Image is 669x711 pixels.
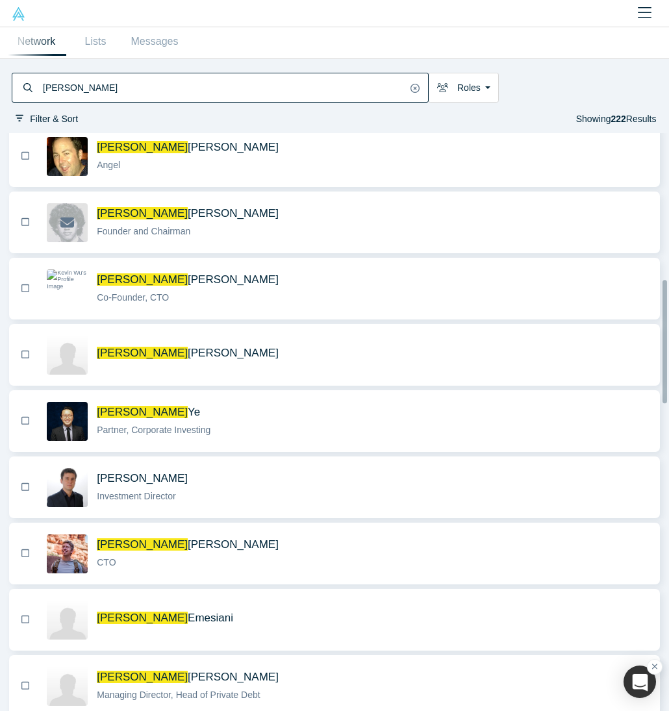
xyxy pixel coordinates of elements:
[66,27,125,56] a: Lists
[18,215,33,230] button: Bookmark
[18,679,33,693] button: Bookmark
[611,114,625,124] strong: 222
[188,538,279,551] span: [PERSON_NAME]
[12,112,82,127] button: Filter & Sort
[97,406,188,418] span: [PERSON_NAME]
[97,690,260,700] span: Managing Director, Head of Private Debt
[97,612,188,624] span: [PERSON_NAME]
[188,207,279,219] span: [PERSON_NAME]
[13,524,656,583] button: Bookmark[PERSON_NAME][PERSON_NAME]CTO
[18,347,33,362] button: Bookmark
[47,601,88,640] img: Kevin Emesiani's Profile Image
[97,141,188,153] span: [PERSON_NAME]
[9,391,660,451] button: BookmarkKevin Ye's Profile Image[PERSON_NAME]YePartner, Corporate Investing
[97,207,188,219] span: [PERSON_NAME]
[97,671,188,683] span: [PERSON_NAME]
[47,336,88,375] img: Kevin Lee's Profile Image
[47,468,88,507] img: Karol Szubstarski's Profile Image
[13,590,656,649] button: Bookmark[PERSON_NAME]Emesiani
[18,149,33,164] button: Bookmark
[13,127,656,186] button: Bookmark[PERSON_NAME][PERSON_NAME]Angel
[188,406,200,418] span: Ye
[97,273,188,286] span: [PERSON_NAME]
[47,534,88,573] img: Kevin Mahaffey's Profile Image
[13,458,656,517] button: Bookmark[PERSON_NAME]Investment Director
[125,27,184,56] a: Messages
[18,281,33,296] button: Bookmark
[9,523,660,584] button: BookmarkKevin Mahaffey's Profile Image[PERSON_NAME][PERSON_NAME]CTO
[42,75,407,101] input: Search by name, title, company, summary, expertise, investment criteria or topics of focus
[97,160,120,170] span: Angel
[18,414,33,429] button: Bookmark
[9,590,660,650] button: BookmarkKevin Emesiani's Profile Image[PERSON_NAME]Emesiani
[12,7,25,21] img: Alchemist Vault Logo
[30,114,78,124] span: Filter & Sort
[9,258,660,319] button: BookmarkKevin Wu's Profile Image[PERSON_NAME][PERSON_NAME]Co-Founder, CTO
[97,347,188,359] span: [PERSON_NAME]
[97,491,175,501] span: Investment Director
[47,402,88,441] img: Kevin Ye's Profile Image
[97,472,188,484] span: [PERSON_NAME]
[18,480,33,495] button: Bookmark
[18,612,33,627] button: Bookmark
[97,557,116,568] span: CTO
[188,141,279,153] span: [PERSON_NAME]
[13,259,656,318] button: Bookmark[PERSON_NAME][PERSON_NAME]Co-Founder, CTO
[97,538,188,551] span: [PERSON_NAME]
[188,671,279,683] span: [PERSON_NAME]
[9,325,660,385] button: BookmarkKevin Lee's Profile Image[PERSON_NAME][PERSON_NAME]
[576,114,657,124] span: Showing Results
[97,292,169,303] span: Co-Founder, CTO
[47,137,88,176] img: Kevin Moore's Profile Image
[13,193,656,252] button: BookmarkKevin Ryan's Profile Image[PERSON_NAME][PERSON_NAME]Founder and Chairman
[97,425,210,435] span: Partner, Corporate Investing
[47,667,88,706] img: Kevin Magid's Profile Image
[188,612,233,624] span: Emesiani
[18,546,33,561] button: Bookmark
[188,273,279,286] span: [PERSON_NAME]
[7,27,66,56] a: Network
[47,269,88,308] img: Kevin Wu's Profile Image
[13,325,656,384] button: Bookmark[PERSON_NAME][PERSON_NAME]
[428,73,499,103] button: Roles
[9,192,660,253] button: BookmarkKevin Ryan's Profile Image[PERSON_NAME][PERSON_NAME]Founder and Chairman
[188,347,279,359] span: [PERSON_NAME]
[13,392,656,451] button: Bookmark[PERSON_NAME]YePartner, Corporate Investing
[97,226,190,236] span: Founder and Chairman
[9,457,660,518] button: BookmarkKarol Szubstarski's Profile Image[PERSON_NAME]Investment Director
[9,126,660,186] button: BookmarkKevin Moore's Profile Image[PERSON_NAME][PERSON_NAME]Angel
